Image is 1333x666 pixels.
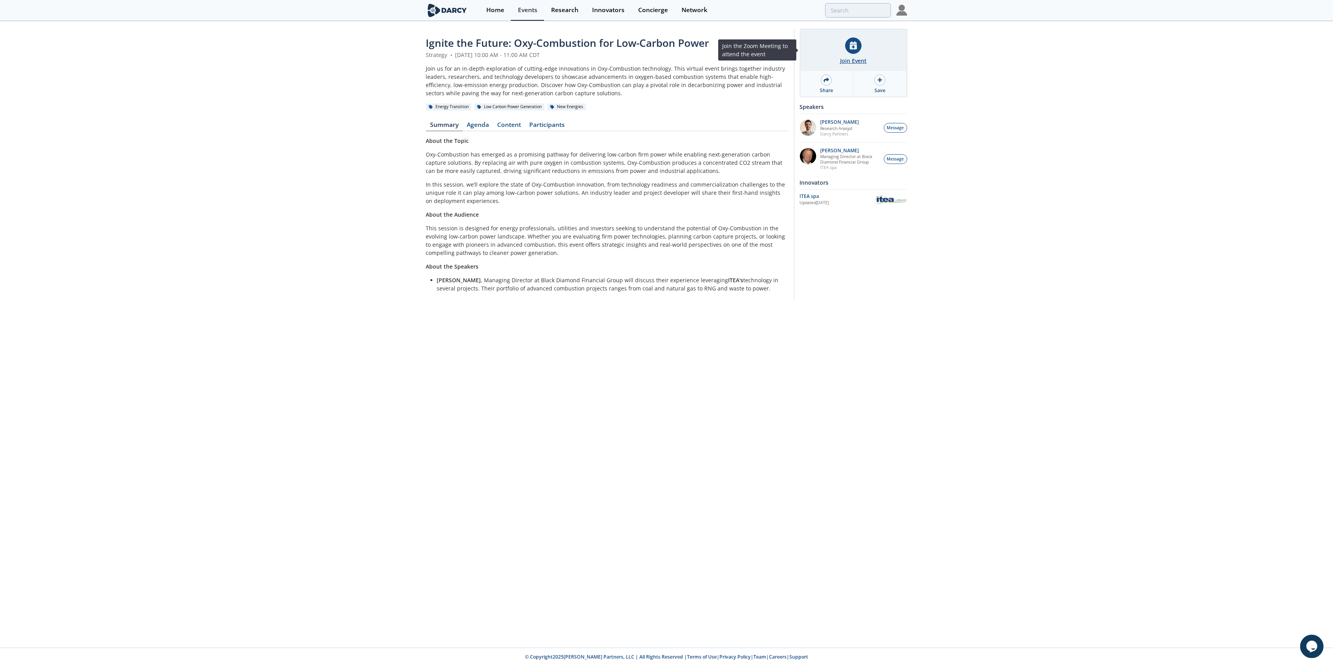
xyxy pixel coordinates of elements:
div: Strategy [DATE] 10:00 AM - 11:00 AM CDT [426,51,789,59]
a: Terms of Use [687,654,717,660]
span: Message [887,156,904,162]
div: Save [874,87,885,94]
a: Privacy Policy [719,654,751,660]
strong: About the Topic [426,137,469,144]
div: Events [518,7,537,13]
a: Summary [426,122,463,131]
button: Message [884,154,907,164]
strong: About the Speakers [426,263,479,270]
p: In this session, we’ll explore the state of Oxy-Combustion innovation, from technology readiness ... [426,180,789,205]
img: 5c882eca-8b14-43be-9dc2-518e113e9a37 [800,148,816,164]
p: Darcy Partners [820,131,859,137]
div: Join Event [840,57,867,65]
div: Join us for an in-depth exploration of cutting-edge innovations in Oxy-Combustion technology. Thi... [426,64,789,97]
strong: ITEA's [728,276,744,284]
div: Concierge [638,7,668,13]
div: Low Carbon Power Generation [475,103,545,110]
div: ITEA spa [800,193,874,200]
div: Innovators [800,176,907,189]
button: Message [884,123,907,133]
li: , Managing Director at Black Diamond Financial Group will discuss their experience leveraging tec... [437,276,783,292]
input: Advanced Search [825,3,891,18]
a: Careers [769,654,787,660]
span: Message [887,125,904,131]
p: © Copyright 2025 [PERSON_NAME] Partners, LLC | All Rights Reserved | | | | | [378,654,956,661]
img: Profile [896,5,907,16]
a: Team [753,654,766,660]
img: logo-wide.svg [426,4,469,17]
strong: [PERSON_NAME] [437,276,481,284]
iframe: chat widget [1300,635,1325,658]
p: [PERSON_NAME] [820,119,859,125]
p: Research Analyst [820,126,859,131]
img: e78dc165-e339-43be-b819-6f39ce58aec6 [800,119,816,136]
a: Support [789,654,808,660]
a: ITEA spa Updated[DATE] ITEA spa [800,192,907,206]
div: Research [551,7,578,13]
p: Oxy-Combustion has emerged as a promising pathway for delivering low-carbon firm power while enab... [426,150,789,175]
div: Energy Transition [426,103,472,110]
div: Updated [DATE] [800,200,874,206]
p: [PERSON_NAME] [820,148,880,153]
div: Innovators [592,7,625,13]
p: ITEA spa [820,165,880,170]
a: Agenda [463,122,493,131]
strong: About the Audience [426,211,479,218]
a: Content [493,122,525,131]
a: Participants [525,122,569,131]
p: Managing Director at Black Diamond Financial Group [820,154,880,165]
div: New Energies [548,103,586,110]
img: ITEA spa [874,194,907,205]
div: Share [820,87,833,94]
p: This session is designed for energy professionals, utilities and investors seeking to understand ... [426,224,789,257]
span: Ignite the Future: Oxy-Combustion for Low-Carbon Power [426,36,709,50]
div: Speakers [800,100,907,114]
div: Network [682,7,707,13]
div: Home [486,7,504,13]
span: • [449,51,454,59]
